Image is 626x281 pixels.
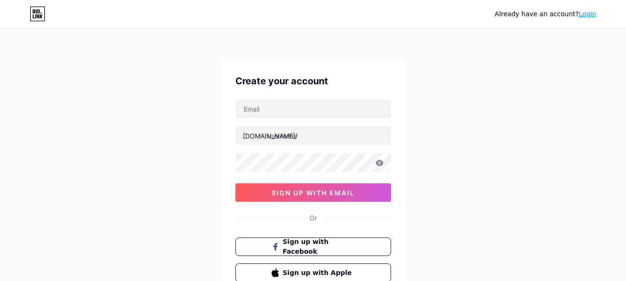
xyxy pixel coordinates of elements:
[235,237,391,256] button: Sign up with Facebook
[236,100,391,118] input: Email
[495,9,596,19] div: Already have an account?
[283,268,354,278] span: Sign up with Apple
[236,126,391,145] input: username
[272,189,354,197] span: sign up with email
[283,237,354,256] span: Sign up with Facebook
[579,10,596,18] a: Login
[310,213,317,223] div: Or
[235,183,391,202] button: sign up with email
[235,74,391,88] div: Create your account
[243,131,297,141] div: [DOMAIN_NAME]/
